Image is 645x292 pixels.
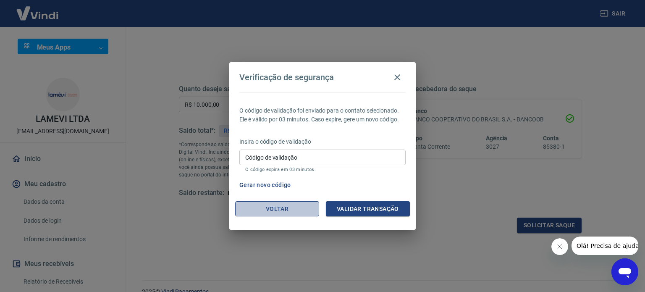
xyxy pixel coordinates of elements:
iframe: Mensagem da empresa [572,237,638,255]
p: O código de validação foi enviado para o contato selecionado. Ele é válido por 03 minutos. Caso e... [239,106,406,124]
span: Olá! Precisa de ajuda? [5,6,71,13]
p: Insira o código de validação [239,137,406,146]
iframe: Fechar mensagem [551,238,568,255]
h4: Verificação de segurança [239,72,334,82]
button: Voltar [235,201,319,217]
iframe: Botão para abrir a janela de mensagens [611,258,638,285]
p: O código expira em 03 minutos. [245,167,400,172]
button: Gerar novo código [236,177,294,193]
button: Validar transação [326,201,410,217]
